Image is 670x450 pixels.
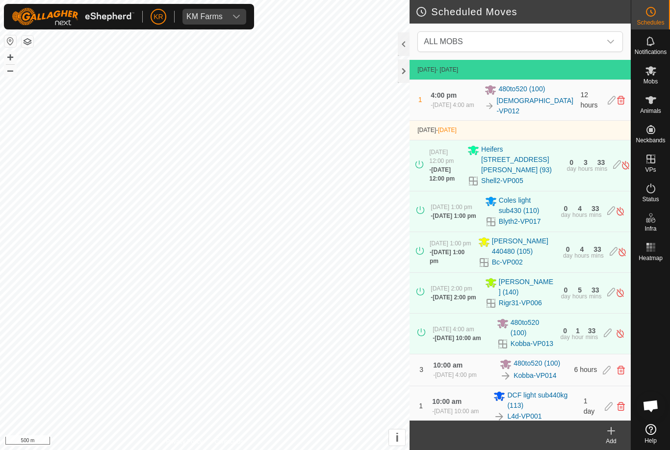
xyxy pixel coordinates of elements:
a: Help [631,420,670,448]
h2: Scheduled Moves [415,6,631,18]
div: 4 [580,246,584,253]
a: L4d-VP001 [507,411,541,422]
a: Blyth2-VP017 [499,216,541,227]
img: To [500,370,512,382]
span: Neckbands [636,137,665,143]
div: dropdown trigger [227,9,246,25]
span: [DATE] [438,127,457,133]
span: 1 [418,96,422,104]
div: day [560,334,569,340]
div: mins [589,293,601,299]
a: Rigr31-VP006 [499,298,542,308]
span: [DATE] 12:00 pm [429,149,454,164]
span: Schedules [637,20,664,26]
div: - [431,293,476,302]
span: - [436,127,457,133]
span: 1 day [584,397,595,415]
span: [DATE] 10:00 am [434,408,479,415]
span: Help [644,438,657,444]
div: day [561,212,570,218]
span: KM Farms [182,9,227,25]
a: Kobba-VP014 [514,371,556,381]
span: i [395,431,399,444]
img: Turn off schedule move [618,247,627,257]
div: 33 [593,246,601,253]
span: [DATE] 10:00 am [435,335,481,342]
div: 33 [597,159,605,166]
div: 1 [576,327,580,334]
span: 480to520 (100) [498,84,545,96]
span: [DATE] 4:00 am [433,326,474,333]
div: Open chat [636,391,666,421]
div: 33 [592,287,599,293]
span: DCF light sub440kg (113) [507,390,577,411]
div: 0 [564,205,567,212]
div: day [561,293,570,299]
div: mins [595,166,607,172]
span: [PERSON_NAME] 440480 (105) [492,236,557,257]
div: day [567,166,576,172]
span: [DATE] [417,66,436,73]
div: 0 [566,246,570,253]
span: ALL MOBS [420,32,601,52]
span: [DATE] 2:00 pm [433,294,476,301]
a: [DEMOGRAPHIC_DATA]-VP012 [496,96,574,116]
div: - [430,248,472,265]
img: Gallagher Logo [12,8,134,26]
div: hours [578,166,593,172]
span: 10:00 am [433,361,463,369]
span: 480to520 (100) [514,358,560,370]
span: [DATE] 1:00 pm [433,212,476,219]
span: [PERSON_NAME] (140) [499,277,555,297]
button: + [4,52,16,63]
span: Mobs [644,79,658,84]
a: Shell2-VP005 [481,176,523,186]
div: - [433,334,481,343]
div: - [431,101,474,109]
div: hour [572,334,584,340]
div: 5 [578,287,582,293]
span: Animals [640,108,661,114]
span: Heatmap [639,255,663,261]
button: Reset Map [4,35,16,47]
span: [DATE] 1:00 pm [430,249,464,265]
div: - [432,407,479,416]
span: ALL MOBS [424,37,463,46]
span: Status [642,196,659,202]
span: 12 hours [580,91,597,109]
img: Turn off schedule move [616,328,625,339]
span: [DATE] 4:00 am [433,102,474,108]
span: Coles light sub430 (110) [499,195,555,216]
a: Contact Us [214,437,243,446]
div: 0 [569,159,573,166]
span: 10:00 am [432,397,462,405]
div: - [429,165,462,183]
div: Add [592,437,631,446]
div: 0 [563,327,567,334]
span: Notifications [635,49,667,55]
span: Heifers [STREET_ADDRESS][PERSON_NAME] (93) [481,144,561,175]
span: [DATE] 1:00 pm [431,204,472,211]
img: To [493,411,505,423]
div: mins [591,253,603,259]
div: day [563,253,572,259]
a: Bc-VP002 [492,257,523,267]
a: Privacy Policy [166,437,203,446]
div: 0 [564,287,567,293]
span: [DATE] 1:00 pm [430,240,471,247]
span: [DATE] [417,127,436,133]
span: VPs [645,167,656,173]
div: dropdown trigger [601,32,620,52]
span: [DATE] 2:00 pm [431,285,472,292]
span: 3 [419,366,423,373]
div: 3 [584,159,588,166]
div: mins [586,334,598,340]
div: KM Farms [186,13,223,21]
span: KR [154,12,163,22]
span: 1 [419,402,423,410]
div: hours [574,253,589,259]
span: Infra [644,226,656,232]
span: 480to520 (100) [511,318,555,338]
div: 33 [588,327,596,334]
img: Turn off schedule move [621,160,630,170]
